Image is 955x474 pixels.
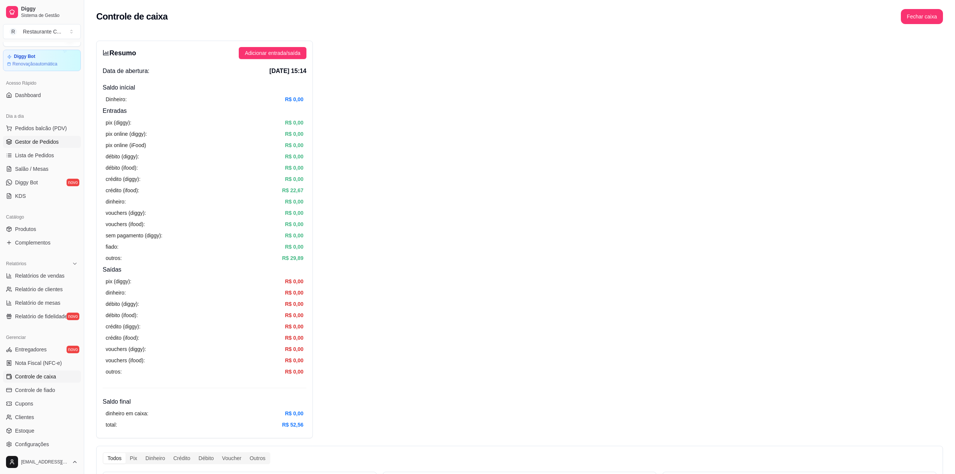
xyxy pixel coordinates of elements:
[285,164,303,172] article: R$ 0,00
[285,220,303,228] article: R$ 0,00
[3,3,81,21] a: DiggySistema de Gestão
[3,310,81,322] a: Relatório de fidelidadenovo
[126,453,141,463] div: Pix
[106,300,139,308] article: débito (diggy):
[103,265,306,274] h4: Saídas
[245,49,300,57] span: Adicionar entrada/saída
[3,176,81,188] a: Diggy Botnovo
[106,220,145,228] article: vouchers (ifood):
[15,138,59,146] span: Gestor de Pedidos
[285,356,303,365] article: R$ 0,00
[15,441,49,448] span: Configurações
[3,89,81,101] a: Dashboard
[106,322,141,331] article: crédito (diggy):
[3,398,81,410] a: Cupons
[106,254,122,262] article: outros:
[282,421,303,429] article: R$ 52,56
[285,209,303,217] article: R$ 0,00
[169,453,194,463] div: Crédito
[103,397,306,406] h4: Saldo final
[3,384,81,396] a: Controle de fiado
[282,254,303,262] article: R$ 29,89
[285,141,303,149] article: R$ 0,00
[285,322,303,331] article: R$ 0,00
[23,28,61,35] div: Restaurante C ...
[270,67,306,76] span: [DATE] 15:14
[6,261,26,267] span: Relatórios
[3,283,81,295] a: Relatório de clientes
[3,163,81,175] a: Salão / Mesas
[3,357,81,369] a: Nota Fiscal (NFC-e)
[285,231,303,240] article: R$ 0,00
[106,289,126,297] article: dinheiro:
[15,359,62,367] span: Nota Fiscal (NFC-e)
[106,186,139,194] article: crédito (ifood):
[141,453,169,463] div: Dinheiro
[285,130,303,138] article: R$ 0,00
[106,243,118,251] article: fiado:
[3,270,81,282] a: Relatórios de vendas
[21,6,78,12] span: Diggy
[12,61,57,67] article: Renovação automática
[285,289,303,297] article: R$ 0,00
[15,225,36,233] span: Produtos
[3,122,81,134] button: Pedidos balcão (PDV)
[106,118,131,127] article: pix (diggy):
[3,371,81,383] a: Controle de caixa
[3,411,81,423] a: Clientes
[15,272,65,280] span: Relatórios de vendas
[103,83,306,92] h4: Saldo inícial
[901,9,943,24] button: Fechar caixa
[103,48,136,58] h3: Resumo
[103,67,150,76] span: Data de abertura:
[285,243,303,251] article: R$ 0,00
[9,28,17,35] span: R
[246,453,270,463] div: Outros
[3,149,81,161] a: Lista de Pedidos
[285,277,303,286] article: R$ 0,00
[106,197,126,206] article: dinheiro:
[15,192,26,200] span: KDS
[3,331,81,343] div: Gerenciar
[106,130,147,138] article: pix online (diggy):
[3,438,81,450] a: Configurações
[15,346,47,353] span: Entregadores
[15,386,55,394] span: Controle de fiado
[3,77,81,89] div: Acesso Rápido
[285,300,303,308] article: R$ 0,00
[103,106,306,115] h4: Entradas
[15,179,38,186] span: Diggy Bot
[21,12,78,18] span: Sistema de Gestão
[285,368,303,376] article: R$ 0,00
[106,164,138,172] article: débito (ifood):
[106,368,122,376] article: outros:
[15,373,56,380] span: Controle de caixa
[15,125,67,132] span: Pedidos balcão (PDV)
[96,11,168,23] h2: Controle de caixa
[15,165,49,173] span: Salão / Mesas
[103,453,126,463] div: Todos
[106,231,162,240] article: sem pagamento (diggy):
[15,152,54,159] span: Lista de Pedidos
[106,345,146,353] article: vouchers (diggy):
[285,197,303,206] article: R$ 0,00
[106,409,149,418] article: dinheiro em caixa:
[3,297,81,309] a: Relatório de mesas
[15,299,61,307] span: Relatório de mesas
[282,186,303,194] article: R$ 22,67
[15,413,34,421] span: Clientes
[285,345,303,353] article: R$ 0,00
[285,118,303,127] article: R$ 0,00
[3,136,81,148] a: Gestor de Pedidos
[103,49,109,56] span: bar-chart
[3,237,81,249] a: Complementos
[106,356,145,365] article: vouchers (ifood):
[106,152,139,161] article: débito (diggy):
[218,453,246,463] div: Voucher
[3,110,81,122] div: Dia a dia
[3,425,81,437] a: Estoque
[15,91,41,99] span: Dashboard
[15,239,50,246] span: Complementos
[3,24,81,39] button: Select a team
[106,141,146,149] article: pix online (iFood)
